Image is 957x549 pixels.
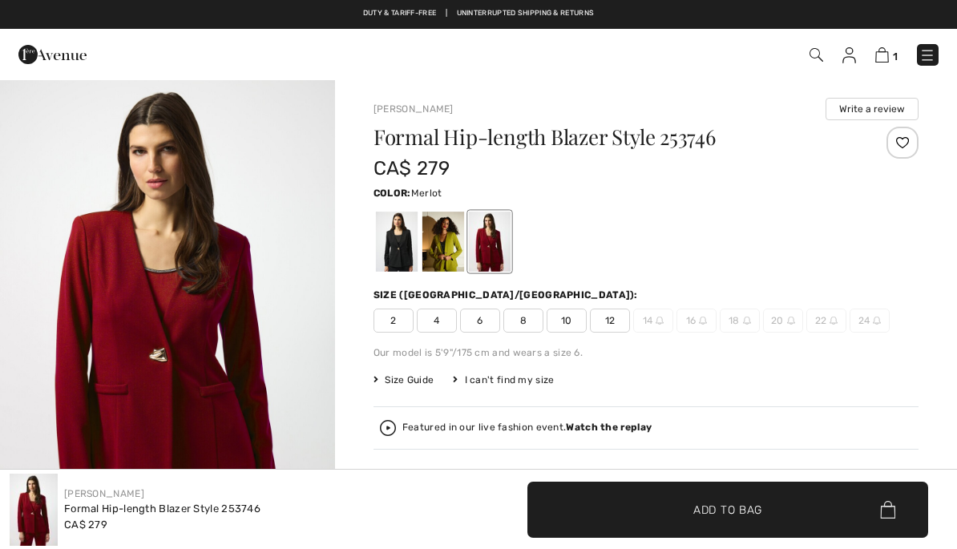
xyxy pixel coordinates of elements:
[880,501,895,519] img: Bag.svg
[422,212,464,272] div: Fern
[18,38,87,71] img: 1ère Avenue
[850,309,890,333] span: 24
[374,157,450,180] span: CA$ 279
[656,317,664,325] img: ring-m.svg
[469,212,511,272] div: Merlot
[830,317,838,325] img: ring-m.svg
[720,309,760,333] span: 18
[699,317,707,325] img: ring-m.svg
[763,309,803,333] span: 20
[453,373,554,387] div: I can't find my size
[10,474,58,546] img: Formal Hip-Length Blazer Style 253746
[402,422,652,433] div: Featured in our live fashion event.
[826,98,919,120] button: Write a review
[810,48,823,62] img: Search
[676,309,717,333] span: 16
[547,309,587,333] span: 10
[566,422,652,433] strong: Watch the replay
[374,103,454,115] a: [PERSON_NAME]
[18,46,87,61] a: 1ère Avenue
[374,288,641,302] div: Size ([GEOGRAPHIC_DATA]/[GEOGRAPHIC_DATA]):
[460,309,500,333] span: 6
[787,317,795,325] img: ring-m.svg
[411,188,442,199] span: Merlot
[873,317,881,325] img: ring-m.svg
[64,488,144,499] a: [PERSON_NAME]
[806,309,846,333] span: 22
[633,309,673,333] span: 14
[374,345,919,360] div: Our model is 5'9"/175 cm and wears a size 6.
[374,309,414,333] span: 2
[875,47,889,63] img: Shopping Bag
[527,482,928,538] button: Add to Bag
[875,45,898,64] a: 1
[374,127,828,147] h1: Formal Hip-length Blazer Style 253746
[64,501,260,517] div: Formal Hip-length Blazer Style 253746
[743,317,751,325] img: ring-m.svg
[376,212,418,272] div: Black
[417,309,457,333] span: 4
[590,309,630,333] span: 12
[64,519,107,531] span: CA$ 279
[374,373,434,387] span: Size Guide
[893,50,898,63] span: 1
[919,47,935,63] img: Menu
[380,420,396,436] img: Watch the replay
[842,47,856,63] img: My Info
[693,501,762,518] span: Add to Bag
[374,188,411,199] span: Color:
[503,309,543,333] span: 8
